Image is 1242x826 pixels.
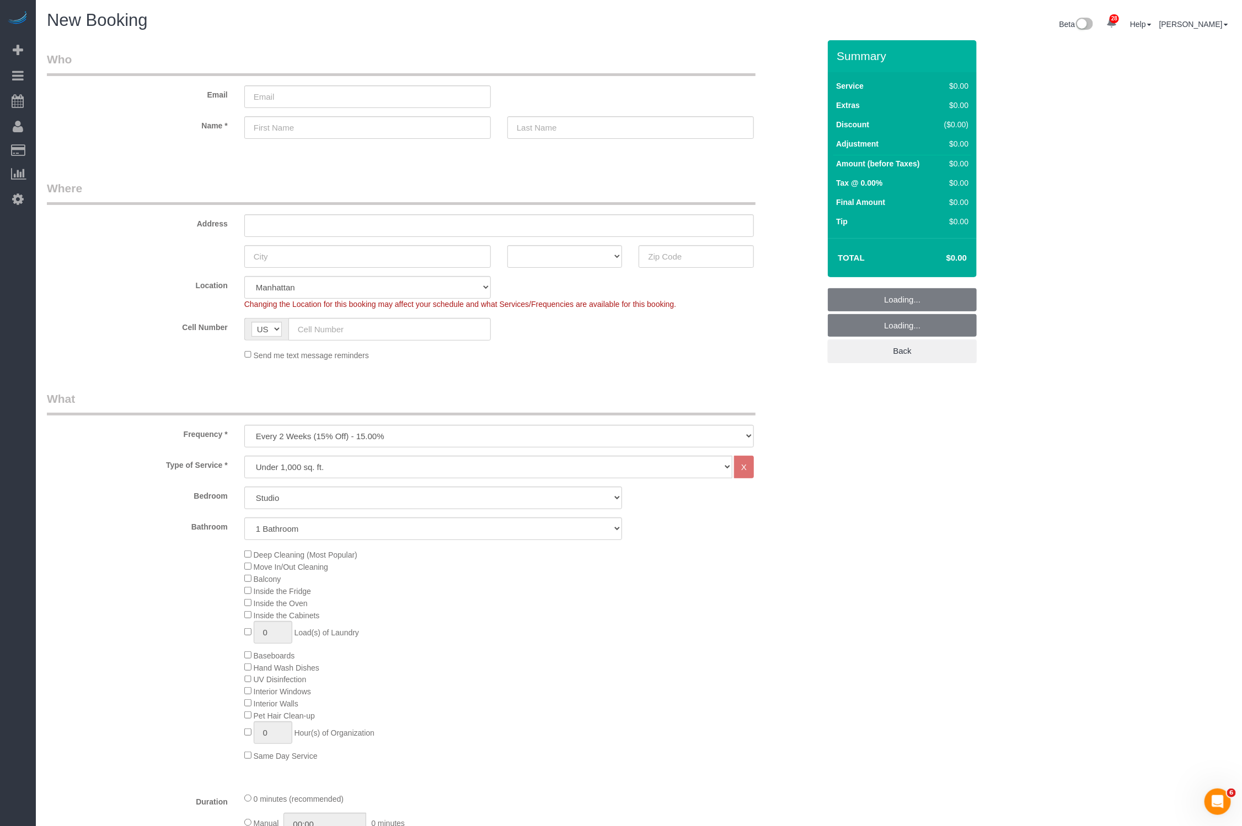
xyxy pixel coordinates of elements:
[39,85,236,100] label: Email
[254,587,311,596] span: Inside the Fridge
[254,350,369,359] span: Send me text message reminders
[939,177,968,188] div: $0.00
[836,216,848,227] label: Tip
[913,253,967,263] h4: $0.00
[639,245,754,268] input: Zip Code
[836,177,882,188] label: Tax @ 0.00%
[939,80,968,91] div: $0.00
[1059,20,1094,29] a: Beta
[244,245,491,268] input: City
[1110,14,1119,23] span: 28
[939,119,968,130] div: ($0.00)
[828,339,977,363] a: Back
[39,517,236,532] label: Bathroom
[939,138,968,149] div: $0.00
[836,197,885,208] label: Final Amount
[254,651,295,660] span: Baseboards
[39,792,236,807] label: Duration
[47,51,756,76] legend: Who
[39,276,236,291] label: Location
[254,675,307,684] span: UV Disinfection
[254,699,298,708] span: Interior Walls
[39,318,236,333] label: Cell Number
[1159,20,1228,29] a: [PERSON_NAME]
[939,100,968,111] div: $0.00
[254,611,320,620] span: Inside the Cabinets
[39,425,236,440] label: Frequency *
[836,158,919,169] label: Amount (before Taxes)
[254,550,357,559] span: Deep Cleaning (Most Popular)
[836,80,864,91] label: Service
[254,752,318,760] span: Same Day Service
[254,575,281,584] span: Balcony
[838,253,865,262] strong: Total
[939,158,968,169] div: $0.00
[295,728,375,737] span: Hour(s) of Organization
[39,116,236,131] label: Name *
[1130,20,1152,29] a: Help
[836,138,879,149] label: Adjustment
[47,10,148,30] span: New Booking
[244,85,491,108] input: Email
[39,487,236,501] label: Bedroom
[254,599,308,608] span: Inside the Oven
[39,214,236,229] label: Address
[1101,11,1122,35] a: 28
[1227,789,1236,797] span: 6
[254,711,315,720] span: Pet Hair Clean-up
[939,197,968,208] div: $0.00
[254,663,319,672] span: Hand Wash Dishes
[837,50,971,62] h3: Summary
[507,116,754,139] input: Last Name
[254,563,328,571] span: Move In/Out Cleaning
[288,318,491,341] input: Cell Number
[244,300,676,309] span: Changing the Location for this booking may affect your schedule and what Services/Frequencies are...
[254,687,311,696] span: Interior Windows
[939,216,968,227] div: $0.00
[1075,18,1093,32] img: New interface
[7,11,29,26] img: Automaid Logo
[244,116,491,139] input: First Name
[47,391,756,415] legend: What
[836,100,860,111] label: Extras
[39,456,236,471] label: Type of Service *
[47,180,756,205] legend: Where
[836,119,869,130] label: Discount
[295,628,360,637] span: Load(s) of Laundry
[1204,789,1231,815] iframe: Intercom live chat
[254,795,344,803] span: 0 minutes (recommended)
